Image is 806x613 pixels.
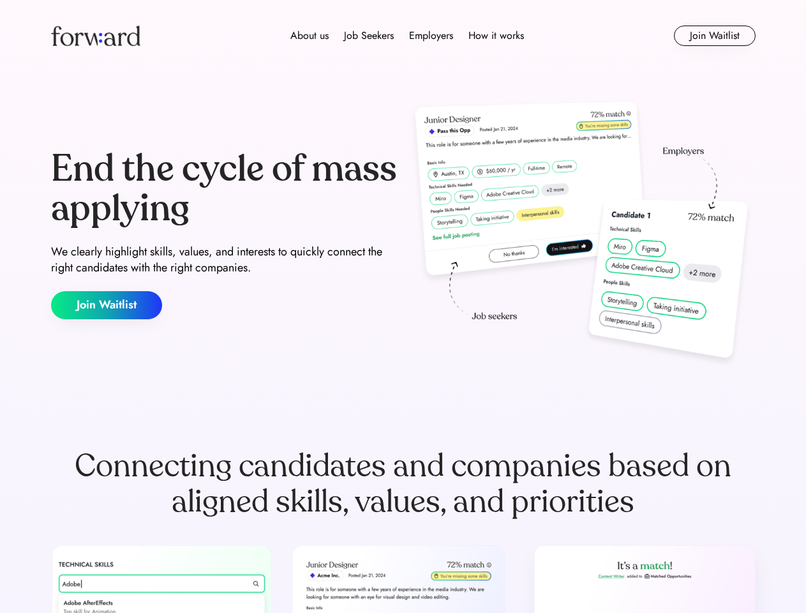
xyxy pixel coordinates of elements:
div: About us [290,28,329,43]
button: Join Waitlist [674,26,756,46]
div: Connecting candidates and companies based on aligned skills, values, and priorities [51,448,756,520]
div: How it works [468,28,524,43]
div: Employers [409,28,453,43]
img: Forward logo [51,26,140,46]
div: We clearly highlight skills, values, and interests to quickly connect the right candidates with t... [51,244,398,276]
img: hero-image.png [408,97,756,372]
div: Job Seekers [344,28,394,43]
div: End the cycle of mass applying [51,149,398,228]
button: Join Waitlist [51,291,162,319]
